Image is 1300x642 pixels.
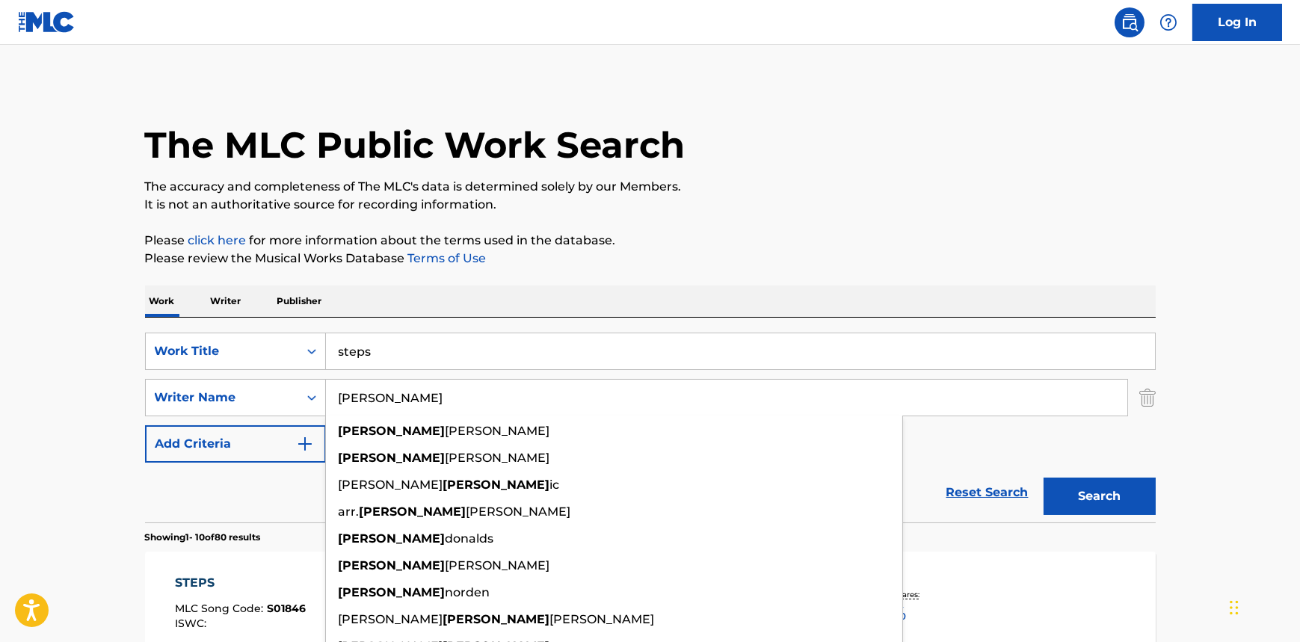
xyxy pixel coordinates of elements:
[443,478,550,492] strong: [PERSON_NAME]
[339,424,446,438] strong: [PERSON_NAME]
[443,612,550,626] strong: [PERSON_NAME]
[360,504,466,519] strong: [PERSON_NAME]
[145,333,1156,522] form: Search Form
[339,504,360,519] span: arr.
[446,585,490,599] span: norden
[155,342,289,360] div: Work Title
[550,612,655,626] span: [PERSON_NAME]
[273,285,327,317] p: Publisher
[175,574,306,592] div: STEPS
[1159,13,1177,31] img: help
[155,389,289,407] div: Writer Name
[339,531,446,546] strong: [PERSON_NAME]
[296,435,314,453] img: 9d2ae6d4665cec9f34b9.svg
[145,285,179,317] p: Work
[1225,570,1300,642] iframe: Chat Widget
[175,617,210,630] span: ISWC :
[145,123,686,167] h1: The MLC Public Work Search
[446,558,550,572] span: [PERSON_NAME]
[145,196,1156,214] p: It is not an authoritative source for recording information.
[339,558,446,572] strong: [PERSON_NAME]
[145,250,1156,268] p: Please review the Musical Works Database
[466,504,571,519] span: [PERSON_NAME]
[1121,13,1139,31] img: search
[339,585,446,599] strong: [PERSON_NAME]
[446,424,550,438] span: [PERSON_NAME]
[206,285,246,317] p: Writer
[145,178,1156,196] p: The accuracy and completeness of The MLC's data is determined solely by our Members.
[1115,7,1145,37] a: Public Search
[1139,379,1156,416] img: Delete Criterion
[188,233,247,247] a: click here
[339,478,443,492] span: [PERSON_NAME]
[145,425,326,463] button: Add Criteria
[175,602,267,615] span: MLC Song Code :
[145,531,261,544] p: Showing 1 - 10 of 80 results
[446,451,550,465] span: [PERSON_NAME]
[18,11,76,33] img: MLC Logo
[1230,585,1239,630] div: Drag
[405,251,487,265] a: Terms of Use
[267,602,306,615] span: S01846
[1153,7,1183,37] div: Help
[1044,478,1156,515] button: Search
[550,478,560,492] span: ic
[339,451,446,465] strong: [PERSON_NAME]
[339,612,443,626] span: [PERSON_NAME]
[939,476,1036,509] a: Reset Search
[446,531,494,546] span: donalds
[145,232,1156,250] p: Please for more information about the terms used in the database.
[1192,4,1282,41] a: Log In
